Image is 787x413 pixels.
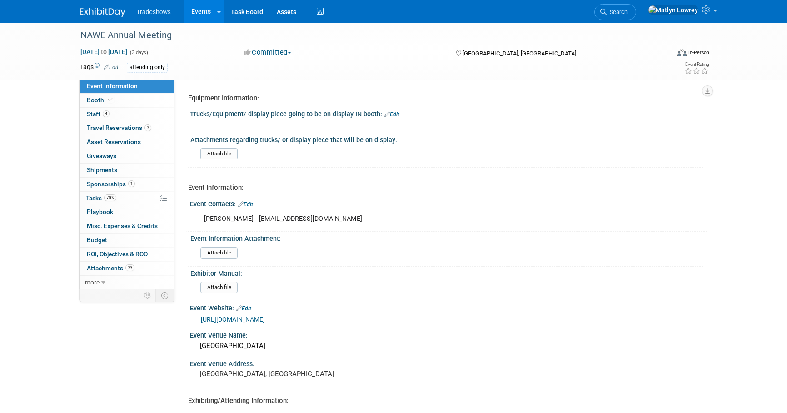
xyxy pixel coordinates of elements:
span: Attachments [87,264,134,272]
span: 2 [144,124,151,131]
button: Committed [241,48,295,57]
span: 1 [128,180,135,187]
div: Event Rating [684,62,709,67]
a: Giveaways [80,149,174,163]
a: Edit [236,305,251,312]
span: (3 days) [129,50,148,55]
div: Event Information Attachment: [190,232,703,243]
a: Booth [80,94,174,107]
span: Budget [87,236,107,244]
div: Exhibiting/Attending Information: [188,396,700,406]
div: Exhibitor Manual: [190,267,703,278]
span: more [85,279,100,286]
span: 4 [103,110,110,117]
a: Edit [104,64,119,70]
div: Event Website: [190,301,707,313]
a: Tasks70% [80,192,174,205]
div: Event Format [616,47,709,61]
a: [URL][DOMAIN_NAME] [201,316,265,323]
a: Edit [384,111,399,118]
span: Search [607,9,628,15]
span: Shipments [87,166,117,174]
div: Event Venue Address: [190,357,707,368]
a: Search [594,4,636,20]
a: Event Information [80,80,174,93]
span: to [100,48,108,55]
div: [GEOGRAPHIC_DATA] [197,339,700,353]
a: more [80,276,174,289]
span: Booth [87,96,115,104]
span: Playbook [87,208,113,215]
a: Sponsorships1 [80,178,174,191]
div: Attachments regarding trucks/ or display piece that will be on display: [190,133,703,144]
td: Tags [80,62,119,73]
div: Event Contacts: [190,197,707,209]
span: [GEOGRAPHIC_DATA], [GEOGRAPHIC_DATA] [463,50,576,57]
img: Matlyn Lowrey [648,5,698,15]
i: Booth reservation complete [108,97,113,102]
span: Tasks [86,194,116,202]
span: Event Information [87,82,138,90]
span: Giveaways [87,152,116,159]
div: In-Person [688,49,709,56]
a: Edit [238,201,253,208]
span: [DATE] [DATE] [80,48,128,56]
span: Misc. Expenses & Credits [87,222,158,229]
span: Tradeshows [136,8,171,15]
a: Staff4 [80,108,174,121]
a: Asset Reservations [80,135,174,149]
a: Misc. Expenses & Credits [80,219,174,233]
pre: [GEOGRAPHIC_DATA], [GEOGRAPHIC_DATA] [200,370,395,378]
span: Staff [87,110,110,118]
a: Shipments [80,164,174,177]
span: Sponsorships [87,180,135,188]
span: ROI, Objectives & ROO [87,250,148,258]
span: 23 [125,264,134,271]
a: ROI, Objectives & ROO [80,248,174,261]
a: Travel Reservations2 [80,121,174,135]
span: Travel Reservations [87,124,151,131]
td: Toggle Event Tabs [156,289,174,301]
a: Budget [80,234,174,247]
span: Asset Reservations [87,138,141,145]
img: Format-Inperson.png [677,49,687,56]
td: Personalize Event Tab Strip [140,289,156,301]
div: Equipment Information: [188,94,700,103]
span: 70% [104,194,116,201]
a: Attachments23 [80,262,174,275]
a: Playbook [80,205,174,219]
div: NAWE Annual Meeting [77,27,656,44]
div: Event Information: [188,183,700,193]
div: [PERSON_NAME] [EMAIL_ADDRESS][DOMAIN_NAME] [198,210,607,228]
div: Trucks/Equipment/ display piece going to be on display IN booth: [190,107,707,119]
div: attending only [127,63,168,72]
div: Event Venue Name: [190,328,707,340]
img: ExhibitDay [80,8,125,17]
